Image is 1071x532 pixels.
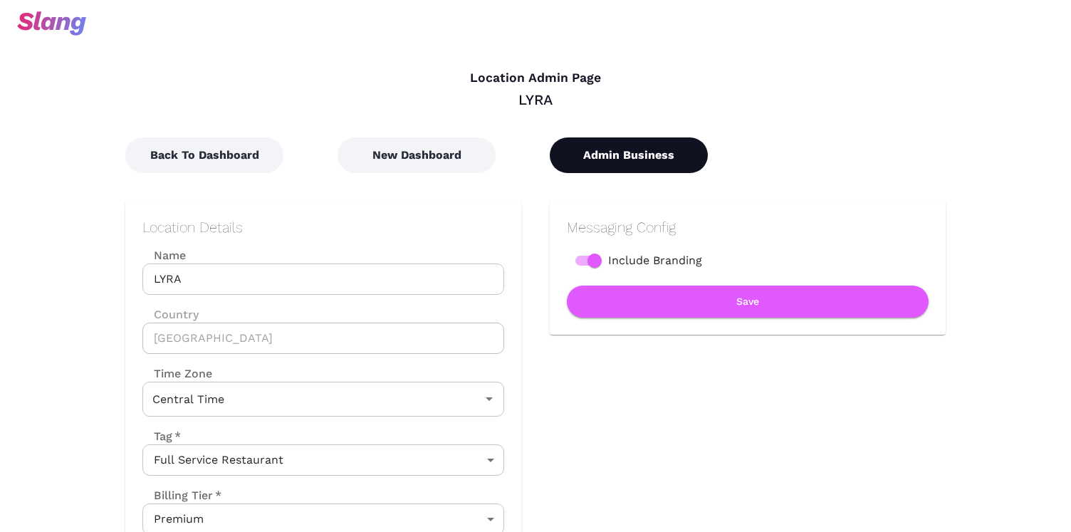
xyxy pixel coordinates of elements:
[125,137,283,173] button: Back To Dashboard
[142,428,181,444] label: Tag
[567,219,929,236] h2: Messaging Config
[142,247,504,264] label: Name
[142,487,221,504] label: Billing Tier
[338,148,496,162] a: New Dashboard
[142,365,504,382] label: Time Zone
[479,389,499,409] button: Open
[550,148,708,162] a: Admin Business
[142,219,504,236] h2: Location Details
[125,148,283,162] a: Back To Dashboard
[125,90,946,109] div: LYRA
[567,286,929,318] button: Save
[17,11,86,36] img: svg+xml;base64,PHN2ZyB3aWR0aD0iOTciIGhlaWdodD0iMzQiIHZpZXdCb3g9IjAgMCA5NyAzNCIgZmlsbD0ibm9uZSIgeG...
[142,444,504,476] div: Full Service Restaurant
[125,71,946,86] h4: Location Admin Page
[142,306,504,323] label: Country
[608,252,702,269] span: Include Branding
[550,137,708,173] button: Admin Business
[338,137,496,173] button: New Dashboard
